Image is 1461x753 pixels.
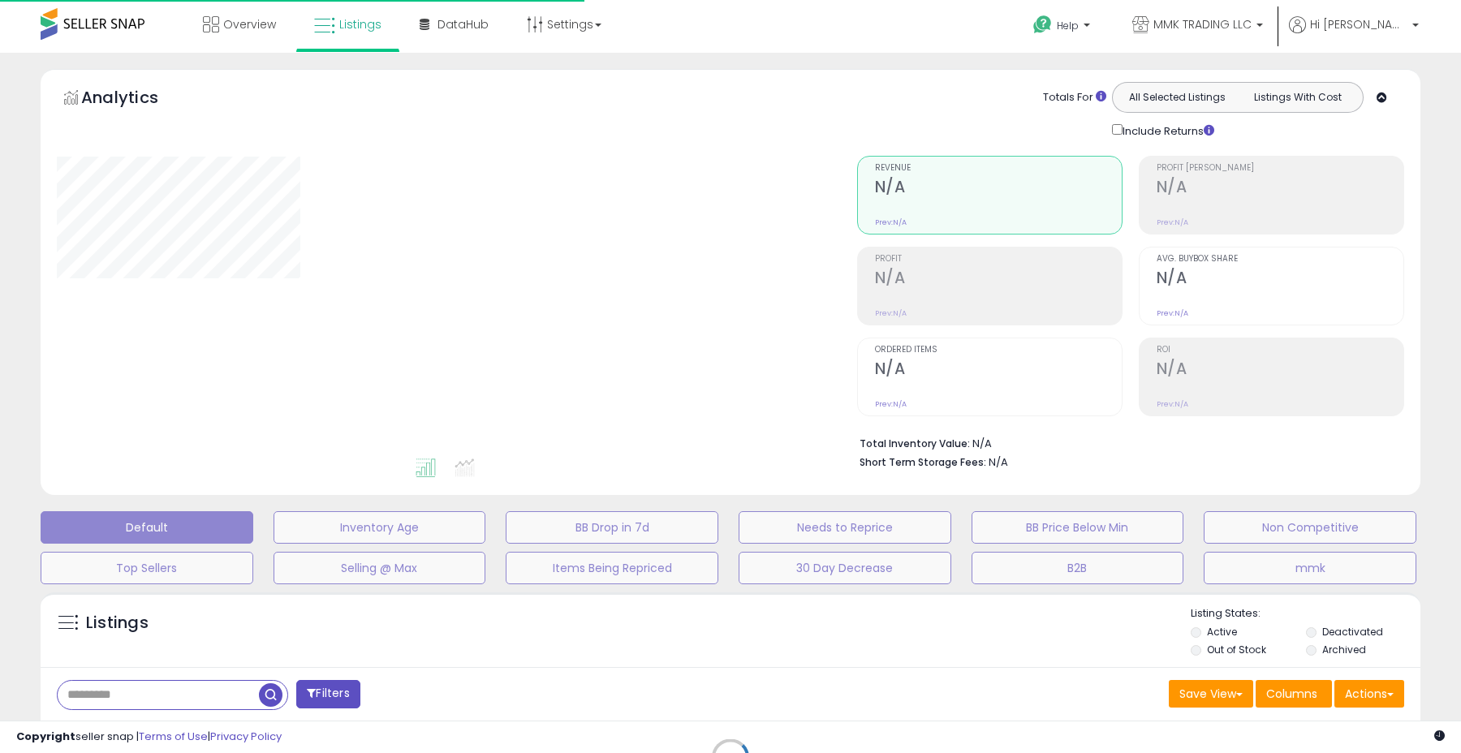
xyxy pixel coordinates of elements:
[16,729,75,744] strong: Copyright
[1043,90,1106,105] div: Totals For
[1032,15,1053,35] i: Get Help
[1100,121,1234,140] div: Include Returns
[1204,511,1416,544] button: Non Competitive
[223,16,276,32] span: Overview
[1157,308,1188,318] small: Prev: N/A
[1117,87,1238,108] button: All Selected Listings
[274,511,486,544] button: Inventory Age
[875,255,1122,264] span: Profit
[506,511,718,544] button: BB Drop in 7d
[1289,16,1419,53] a: Hi [PERSON_NAME]
[875,178,1122,200] h2: N/A
[437,16,489,32] span: DataHub
[1157,164,1403,173] span: Profit [PERSON_NAME]
[875,164,1122,173] span: Revenue
[875,217,907,227] small: Prev: N/A
[1204,552,1416,584] button: mmk
[41,511,253,544] button: Default
[739,552,951,584] button: 30 Day Decrease
[1057,19,1079,32] span: Help
[1157,178,1403,200] h2: N/A
[1310,16,1407,32] span: Hi [PERSON_NAME]
[1020,2,1106,53] a: Help
[1157,217,1188,227] small: Prev: N/A
[739,511,951,544] button: Needs to Reprice
[860,437,970,450] b: Total Inventory Value:
[875,346,1122,355] span: Ordered Items
[1237,87,1358,108] button: Listings With Cost
[16,729,282,745] div: seller snap | |
[860,432,1392,452] li: N/A
[972,552,1184,584] button: B2B
[506,552,718,584] button: Items Being Repriced
[1157,359,1403,381] h2: N/A
[989,454,1008,470] span: N/A
[1157,346,1403,355] span: ROI
[1157,399,1188,409] small: Prev: N/A
[972,511,1184,544] button: BB Price Below Min
[875,269,1122,290] h2: N/A
[81,86,190,113] h5: Analytics
[1153,16,1252,32] span: MMK TRADING LLC
[875,308,907,318] small: Prev: N/A
[1157,269,1403,290] h2: N/A
[1157,255,1403,264] span: Avg. Buybox Share
[860,455,986,469] b: Short Term Storage Fees:
[875,359,1122,381] h2: N/A
[41,552,253,584] button: Top Sellers
[875,399,907,409] small: Prev: N/A
[274,552,486,584] button: Selling @ Max
[339,16,381,32] span: Listings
